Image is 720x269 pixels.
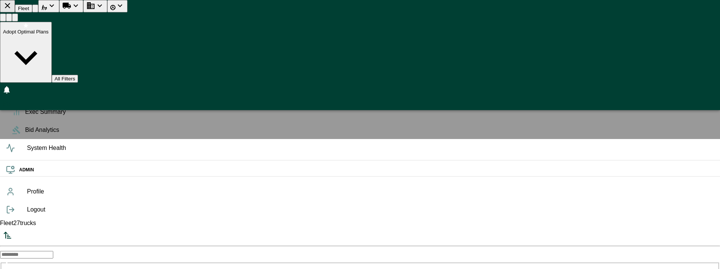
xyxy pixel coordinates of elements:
[27,187,714,196] span: Profile
[27,144,714,153] span: System Health
[25,125,714,134] span: Bid Analytics
[19,166,714,174] h6: ADMIN
[25,107,714,116] span: Exec Summary
[6,14,12,21] button: medium
[27,205,714,214] span: Logout
[52,75,78,83] button: All Filters
[13,220,36,226] span: trucks
[2,99,11,108] svg: Preferences
[13,220,20,226] span: 27
[12,14,18,21] button: high
[15,5,32,12] button: menu
[3,29,49,35] span: Adopt Optimal Plans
